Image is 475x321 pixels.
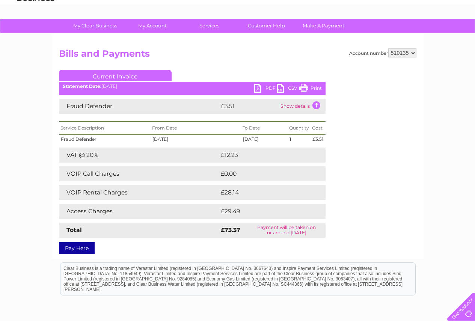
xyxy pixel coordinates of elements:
[59,48,416,63] h2: Bills and Payments
[241,135,288,144] td: [DATE]
[178,19,240,33] a: Services
[66,226,82,234] strong: Total
[311,135,325,144] td: £3.51
[59,185,219,200] td: VOIP Rental Charges
[311,122,325,135] th: Cost
[299,84,322,95] a: Print
[410,32,421,38] a: Blog
[254,84,277,95] a: PDF
[17,20,55,42] img: logo.png
[59,204,219,219] td: Access Charges
[277,84,299,95] a: CSV
[288,135,311,144] td: 1
[59,70,172,81] a: Current Invoice
[219,99,279,114] td: £3.51
[293,19,354,33] a: Make A Payment
[219,148,309,163] td: £12.23
[60,4,415,36] div: Clear Business is a trading name of Verastar Limited (registered in [GEOGRAPHIC_DATA] No. 3667643...
[221,226,240,234] strong: £73.37
[349,48,416,57] div: Account number
[248,223,326,238] td: Payment will be taken on or around [DATE]
[121,19,183,33] a: My Account
[219,166,308,181] td: £0.00
[59,135,151,144] td: Fraud Defender
[151,122,241,135] th: From Date
[450,32,468,38] a: Log out
[59,242,95,254] a: Pay Here
[279,99,326,114] td: Show details
[425,32,443,38] a: Contact
[151,135,241,144] td: [DATE]
[64,19,126,33] a: My Clear Business
[241,122,288,135] th: To Date
[219,185,310,200] td: £28.14
[59,84,326,89] div: [DATE]
[362,32,378,38] a: Energy
[59,122,151,135] th: Service Description
[63,83,101,89] b: Statement Date:
[288,122,311,135] th: Quantity
[343,32,357,38] a: Water
[59,99,219,114] td: Fraud Defender
[59,148,219,163] td: VAT @ 20%
[333,4,385,13] a: 0333 014 3131
[219,204,311,219] td: £29.49
[59,166,219,181] td: VOIP Call Charges
[235,19,297,33] a: Customer Help
[383,32,405,38] a: Telecoms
